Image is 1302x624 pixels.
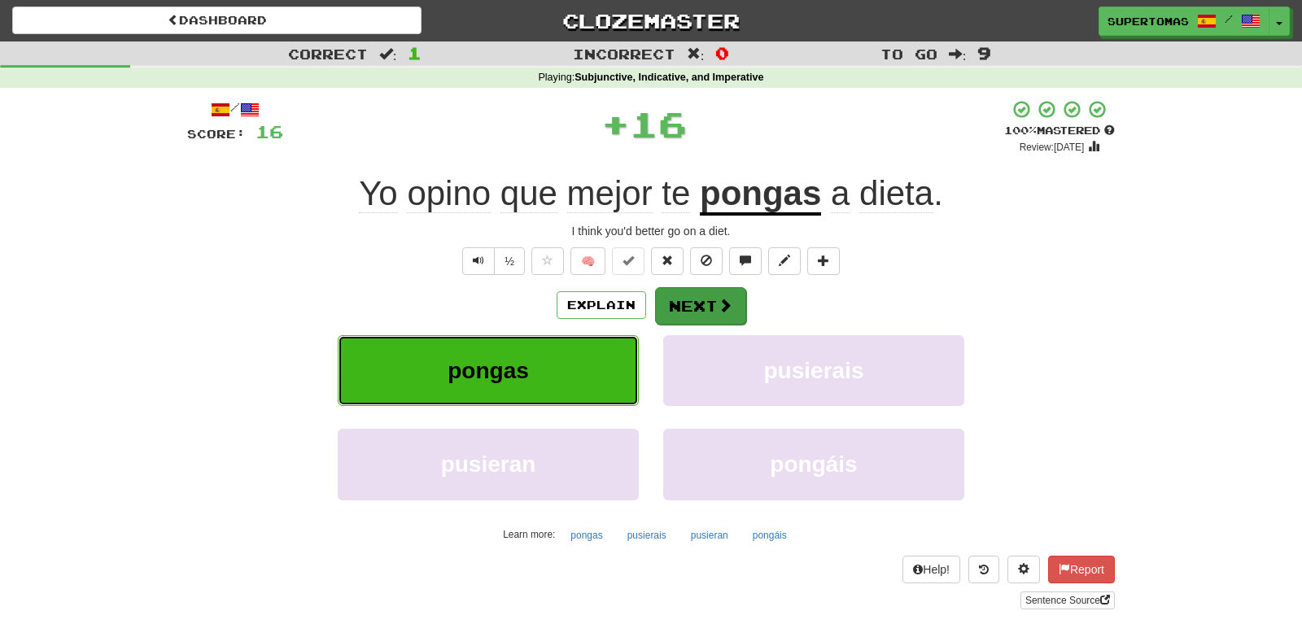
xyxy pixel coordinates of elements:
[494,247,525,275] button: ½
[407,174,491,213] span: opino
[359,174,398,213] span: Yo
[531,247,564,275] button: Favorite sentence (alt+f)
[256,121,283,142] span: 16
[441,452,536,477] span: pusieran
[338,335,639,406] button: pongas
[575,72,763,83] strong: Subjunctive, Indicative, and Imperative
[968,556,999,583] button: Round history (alt+y)
[902,556,960,583] button: Help!
[682,523,737,548] button: pusieran
[1020,591,1115,609] a: Sentence Source
[880,46,937,62] span: To go
[729,247,762,275] button: Discuss sentence (alt+u)
[1004,124,1115,138] div: Mastered
[612,247,644,275] button: Set this sentence to 100% Mastered (alt+m)
[618,523,675,548] button: pusierais
[651,247,684,275] button: Reset to 0% Mastered (alt+r)
[949,47,967,61] span: :
[573,46,675,62] span: Incorrect
[557,291,646,319] button: Explain
[503,529,555,540] small: Learn more:
[1020,142,1085,153] small: Review: [DATE]
[663,335,964,406] button: pusierais
[288,46,368,62] span: Correct
[687,47,705,61] span: :
[977,43,991,63] span: 9
[715,43,729,63] span: 0
[1099,7,1269,36] a: SuperTomas /
[567,174,653,213] span: mejor
[663,429,964,500] button: pongáis
[859,174,933,213] span: dieta
[662,174,690,213] span: te
[408,43,422,63] span: 1
[570,247,605,275] button: 🧠
[764,358,864,383] span: pusierais
[601,99,630,148] span: +
[459,247,525,275] div: Text-to-speech controls
[821,174,942,213] span: .
[655,287,746,325] button: Next
[561,523,611,548] button: pongas
[12,7,422,34] a: Dashboard
[1048,556,1115,583] button: Report
[187,223,1115,239] div: I think you'd better go on a diet.
[187,127,246,141] span: Score:
[462,247,495,275] button: Play sentence audio (ctl+space)
[768,247,801,275] button: Edit sentence (alt+d)
[379,47,397,61] span: :
[1004,124,1037,137] span: 100 %
[500,174,557,213] span: que
[770,452,857,477] span: pongáis
[744,523,796,548] button: pongáis
[187,99,283,120] div: /
[700,174,821,216] u: pongas
[338,429,639,500] button: pusieran
[690,247,723,275] button: Ignore sentence (alt+i)
[446,7,855,35] a: Clozemaster
[1225,13,1233,24] span: /
[1108,14,1189,28] span: SuperTomas
[448,358,529,383] span: pongas
[807,247,840,275] button: Add to collection (alt+a)
[630,103,687,144] span: 16
[831,174,850,213] span: a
